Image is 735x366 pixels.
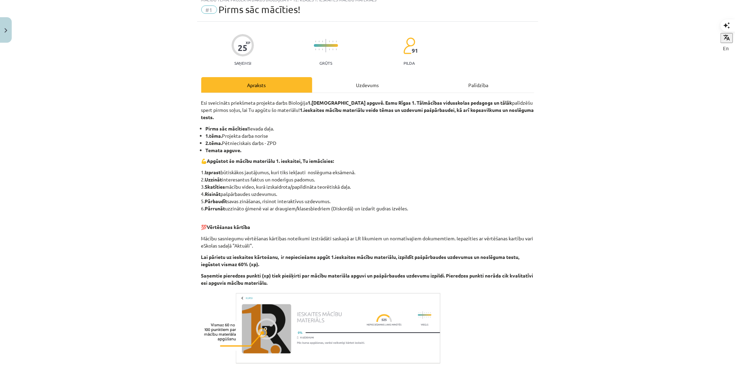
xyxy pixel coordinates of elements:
b: Lai pārietu uz ieskaites kārtošanu, ir nepieciešams apgūt 1.ieskaites mācību materiālu, izpildīt ... [201,254,520,267]
b: Uzzināt [205,176,222,182]
b: 1.tēma. [206,133,222,139]
img: students-c634bb4e5e11cddfef0936a35e636f08e4e9abd3cc4e673bd6f9a4125e45ecb1.svg [403,37,415,54]
div: Uzdevums [312,77,423,93]
img: icon-short-line-57e1e144782c952c97e751825c79c345078a6d821885a25fce030b3d8c18986b.svg [315,41,316,42]
p: pilda [404,61,415,65]
b: Vērtēšanas kārtība [207,224,251,230]
b: Skatīties [205,184,225,190]
p: 1. būtiskākos jautājumus, kuri tiks iekļauti noslēguma eksāmenā. 2. interesantus faktus un noderī... [201,169,534,212]
li: Projekta darba norise [206,132,534,139]
span: XP [246,41,250,44]
b: Apgūstot šo mācību materiālu 1. ieskaitei, Tu iemācīsies: [207,158,334,164]
img: icon-short-line-57e1e144782c952c97e751825c79c345078a6d821885a25fce030b3d8c18986b.svg [322,41,323,42]
strong: 1.[DEMOGRAPHIC_DATA] apguvē. Esmu Rīgas 1. Tālmācības vidusskolas pedagogs un tālāk [308,100,512,106]
p: Mācību sasniegumu vērtēšanas kārtības noteikumi izstrādāti saskaņā ar LR likumiem un normatīvajie... [201,235,534,249]
img: icon-short-line-57e1e144782c952c97e751825c79c345078a6d821885a25fce030b3d8c18986b.svg [319,41,319,42]
strong: 1.ieskaites mācību materiālu veido tēmas un uzdevumi pašpārbaudei, kā arī kopsavilkums un noslēgu... [201,107,534,120]
img: icon-close-lesson-0947bae3869378f0d4975bcd49f059093ad1ed9edebbc8119c70593378902aed.svg [4,28,7,33]
b: Izprast [205,169,221,175]
li: Pētnieciskais darbs - ZPD [206,139,534,147]
span: 91 [412,48,418,54]
b: Pirms sāc mācīties! [206,125,249,132]
span: #1 [201,6,217,14]
img: icon-short-line-57e1e144782c952c97e751825c79c345078a6d821885a25fce030b3d8c18986b.svg [336,49,337,50]
img: icon-short-line-57e1e144782c952c97e751825c79c345078a6d821885a25fce030b3d8c18986b.svg [319,49,319,50]
li: Ievada daļa. [206,125,534,132]
b: Risināt [205,191,221,197]
b: Temata apguve. [206,147,242,153]
b: 2.tēma. [206,140,222,146]
img: icon-short-line-57e1e144782c952c97e751825c79c345078a6d821885a25fce030b3d8c18986b.svg [336,41,337,42]
div: 25 [238,43,247,53]
b: Pārbaudīt [205,198,227,204]
img: icon-short-line-57e1e144782c952c97e751825c79c345078a6d821885a25fce030b3d8c18986b.svg [315,49,316,50]
img: icon-short-line-57e1e144782c952c97e751825c79c345078a6d821885a25fce030b3d8c18986b.svg [322,49,323,50]
p: Esi sveicināts priekšmeta projekta darbs Bioloģija palīdzēšu spert pirmos soļus, lai Tu apgūtu šo... [201,99,534,121]
img: icon-short-line-57e1e144782c952c97e751825c79c345078a6d821885a25fce030b3d8c18986b.svg [329,49,330,50]
img: icon-short-line-57e1e144782c952c97e751825c79c345078a6d821885a25fce030b3d8c18986b.svg [329,41,330,42]
p: 💯 [201,216,534,231]
b: Saņemtie pieredzes punkti (xp) tiek piešķirti par mācību materiāla apguvi un pašpārbaudes uzdevum... [201,272,533,286]
span: Pirms sāc mācīties! [219,4,301,15]
p: 💪 [201,157,534,165]
div: Palīdzība [423,77,534,93]
p: Saņemsi [232,61,254,65]
div: Apraksts [201,77,312,93]
b: Pārrunāt [205,205,225,211]
p: Grūts [319,61,332,65]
